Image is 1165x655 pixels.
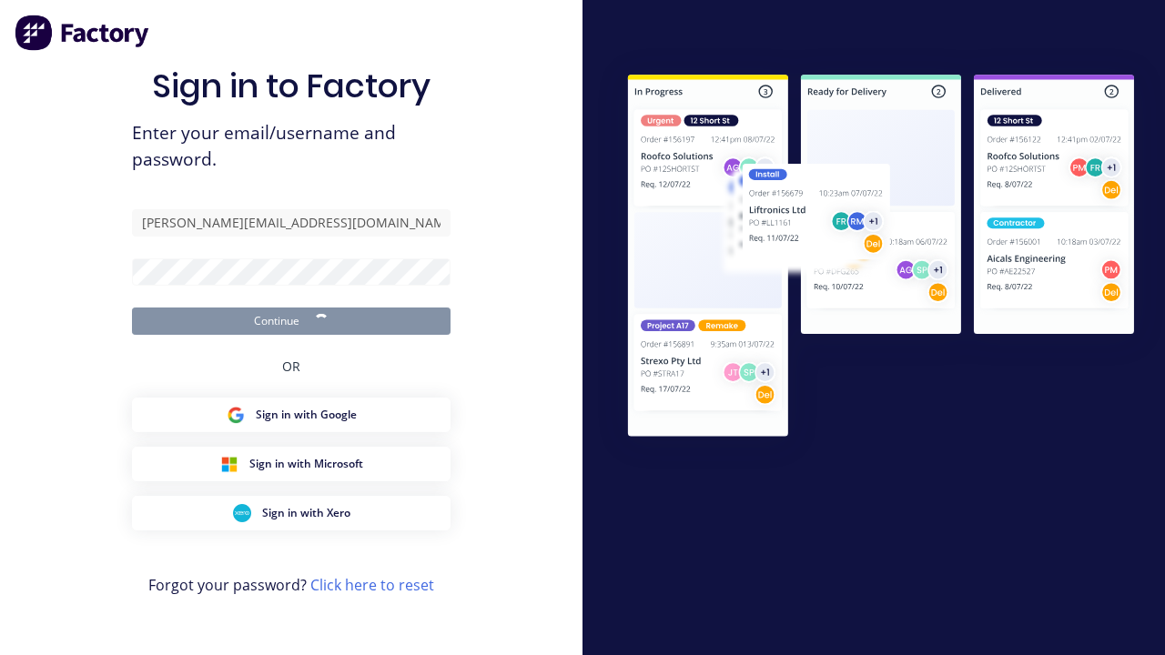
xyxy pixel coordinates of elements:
button: Continue [132,307,451,335]
button: Microsoft Sign inSign in with Microsoft [132,447,451,481]
h1: Sign in to Factory [152,66,431,106]
a: Click here to reset [310,575,434,595]
span: Sign in with Xero [262,505,350,521]
button: Google Sign inSign in with Google [132,398,451,432]
span: Sign in with Microsoft [249,456,363,472]
input: Email/Username [132,209,451,237]
img: Factory [15,15,151,51]
img: Sign in [597,46,1165,469]
img: Microsoft Sign in [220,455,238,473]
img: Google Sign in [227,406,245,424]
span: Forgot your password? [148,574,434,596]
span: Sign in with Google [256,407,357,423]
button: Xero Sign inSign in with Xero [132,496,451,530]
div: OR [282,335,300,398]
span: Enter your email/username and password. [132,120,451,173]
img: Xero Sign in [233,504,251,522]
